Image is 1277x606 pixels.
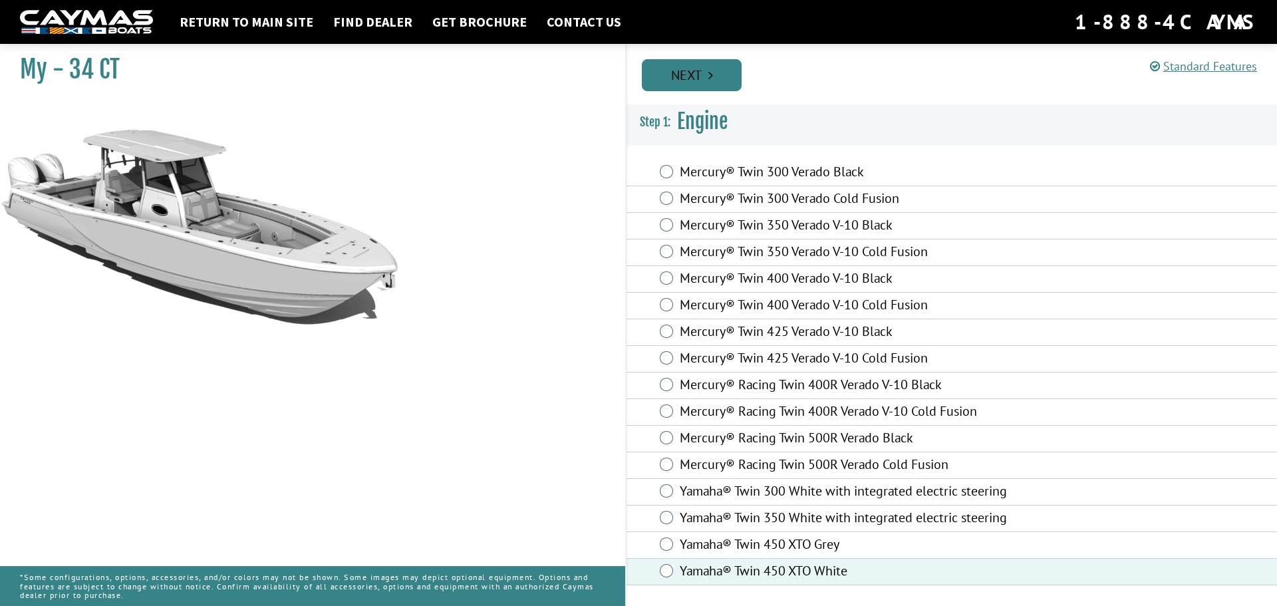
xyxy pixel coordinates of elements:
[680,297,1038,316] label: Mercury® Twin 400 Verado V-10 Cold Fusion
[627,97,1277,146] h3: Engine
[327,13,419,31] a: Find Dealer
[680,377,1038,396] label: Mercury® Racing Twin 400R Verado V-10 Black
[20,10,153,35] img: white-logo-c9c8dbefe5ff5ceceb0f0178aa75bf4bb51f6bca0971e226c86eb53dfe498488.png
[1150,59,1257,74] a: Standard Features
[680,243,1038,263] label: Mercury® Twin 350 Verado V-10 Cold Fusion
[680,323,1038,343] label: Mercury® Twin 425 Verado V-10 Black
[680,217,1038,236] label: Mercury® Twin 350 Verado V-10 Black
[680,510,1038,529] label: Yamaha® Twin 350 White with integrated electric steering
[680,190,1038,210] label: Mercury® Twin 300 Verado Cold Fusion
[1075,7,1257,37] div: 1-888-4CAYMAS
[680,563,1038,582] label: Yamaha® Twin 450 XTO White
[173,13,320,31] a: Return to main site
[20,55,592,84] h1: My - 34 CT
[638,57,1277,91] ul: Pagination
[642,59,742,91] a: Next
[680,164,1038,183] label: Mercury® Twin 300 Verado Black
[540,13,628,31] a: Contact Us
[680,430,1038,449] label: Mercury® Racing Twin 500R Verado Black
[680,483,1038,502] label: Yamaha® Twin 300 White with integrated electric steering
[680,456,1038,476] label: Mercury® Racing Twin 500R Verado Cold Fusion
[426,13,533,31] a: Get Brochure
[20,566,605,606] p: *Some configurations, options, accessories, and/or colors may not be shown. Some images may depic...
[680,403,1038,422] label: Mercury® Racing Twin 400R Verado V-10 Cold Fusion
[680,350,1038,369] label: Mercury® Twin 425 Verado V-10 Cold Fusion
[680,270,1038,289] label: Mercury® Twin 400 Verado V-10 Black
[680,536,1038,555] label: Yamaha® Twin 450 XTO Grey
